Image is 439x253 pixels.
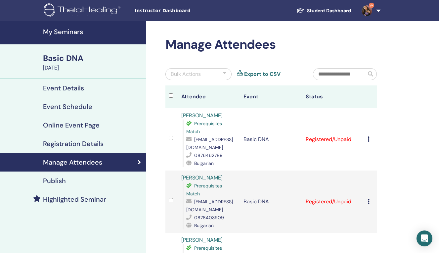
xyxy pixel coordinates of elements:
span: Instructor Dashboard [135,7,234,14]
h4: Manage Attendees [43,158,102,166]
a: Basic DNA[DATE] [39,53,146,72]
div: Open Intercom Messenger [417,230,432,246]
span: [EMAIL_ADDRESS][DOMAIN_NAME] [186,199,233,213]
h2: Manage Attendees [165,37,377,52]
h4: Publish [43,177,66,185]
img: default.jpg [362,5,372,16]
img: graduation-cap-white.svg [296,8,304,13]
span: Bulgarian [194,223,214,228]
td: Basic DNA [240,108,302,171]
h4: Event Details [43,84,84,92]
th: Event [240,85,302,108]
span: 0876462789 [194,152,223,158]
span: Prerequisites Match [186,183,222,197]
a: [PERSON_NAME] [181,174,223,181]
div: [DATE] [43,64,142,72]
span: [EMAIL_ADDRESS][DOMAIN_NAME] [186,136,233,150]
span: Prerequisites Match [186,121,222,134]
span: 0878403909 [194,215,224,221]
a: Student Dashboard [291,5,356,17]
th: Attendee [178,85,240,108]
h4: Registration Details [43,140,104,148]
td: Basic DNA [240,171,302,233]
th: Status [302,85,365,108]
h4: Online Event Page [43,121,100,129]
a: [PERSON_NAME] [181,236,223,243]
div: Basic DNA [43,53,142,64]
h4: Highlighted Seminar [43,195,106,203]
span: 9+ [369,3,374,8]
img: logo.png [44,3,123,18]
h4: Event Schedule [43,103,92,111]
h4: My Seminars [43,28,142,36]
span: Bulgarian [194,160,214,166]
a: [PERSON_NAME] [181,112,223,119]
a: Export to CSV [244,70,281,78]
div: Bulk Actions [171,70,201,78]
